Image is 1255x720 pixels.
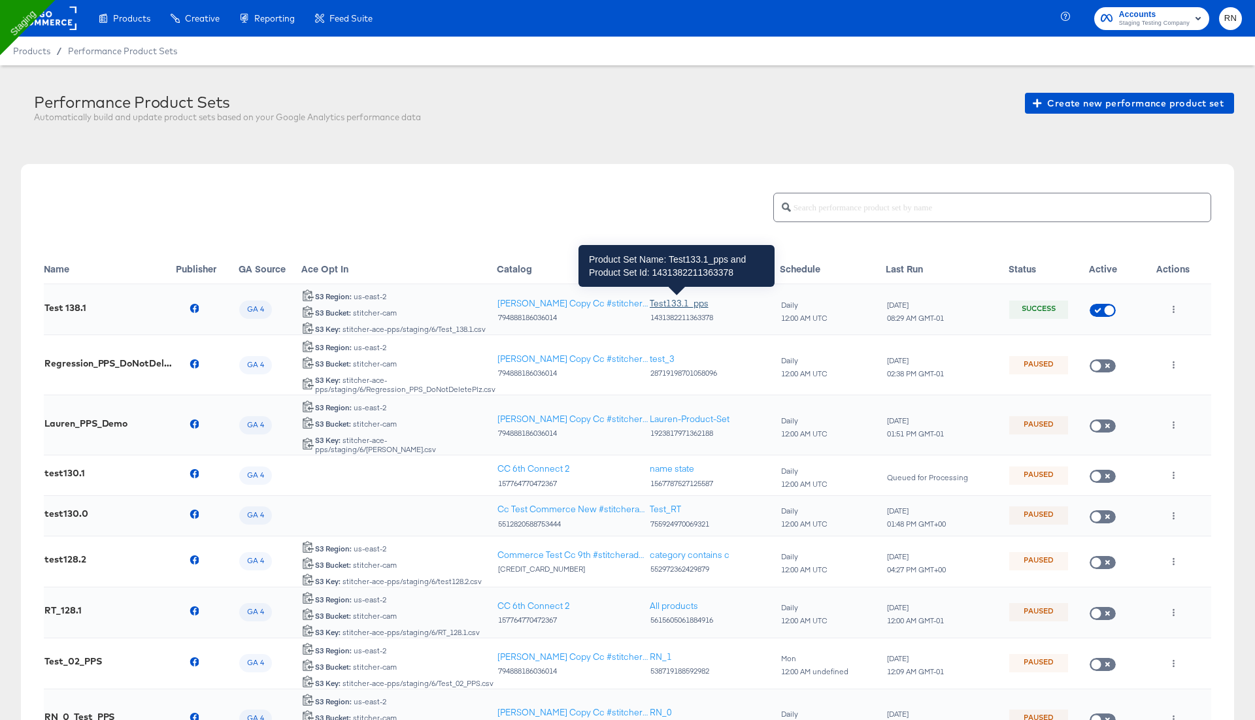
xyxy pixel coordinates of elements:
div: Daily [780,301,828,310]
a: Cc Test Commerce New #stitcherads #product-catalog #keep [497,503,648,515]
a: All products [650,600,714,612]
div: stitcher-cam [314,561,397,570]
span: GA 4 [239,470,272,481]
div: 12:00 AM UTC [780,519,828,529]
strong: S3 Key: [315,324,341,334]
strong: S3 Region: [315,696,352,706]
div: All products [650,600,698,612]
button: Create new performance product set [1025,93,1234,114]
div: Paused [1009,466,1068,485]
div: 01:51 PM GMT-01 [886,429,945,438]
div: Performance Product Sets [34,93,421,111]
div: us-east-2 [314,595,387,604]
div: stitcher-cam [314,419,397,429]
div: stitcher-cam [314,612,397,621]
div: 12:00 AM GMT-01 [886,616,945,625]
div: 12:00 AM UTC [780,565,828,574]
div: [PERSON_NAME] Copy Cc #stitcherads #product-catalog #keep [497,413,648,425]
div: category contains c [650,549,729,561]
div: test128.2 [44,554,86,565]
div: stitcher-ace-pps/staging/6/[PERSON_NAME].csv [314,436,496,454]
div: Test_RT [650,503,681,515]
div: us-east-2 [314,292,387,301]
strong: S3 Bucket: [315,419,351,429]
span: Staging Testing Company [1119,18,1190,29]
div: 794888186036014 [497,666,648,676]
div: us-east-2 [314,343,387,352]
div: us-east-2 [314,544,387,553]
strong: S3 Region: [315,291,352,301]
span: Feed Suite [329,13,373,24]
div: Mon [780,654,849,663]
div: Daily [780,552,828,561]
div: Last Run [886,262,1009,275]
span: Create new performance product set [1035,95,1224,112]
a: Lauren-Product-Set [650,413,729,425]
div: Regression_PPS_DoNotDeletePlz [44,358,175,368]
div: Automatically build and update product sets based on your Google Analytics performance data [34,111,421,123]
div: 1431382211363378 [650,313,714,322]
span: RN [1224,11,1237,26]
div: RT_128.1 [44,605,82,615]
strong: S3 Region: [315,544,352,553]
div: Paused [1009,654,1068,672]
strong: S3 Key: [315,375,341,385]
strong: S3 Key: [315,678,341,688]
span: GA 4 [239,607,272,617]
strong: S3 Region: [315,646,352,655]
div: Paused [1009,356,1068,374]
div: Ace Opt In [301,262,497,275]
div: 08:29 AM GMT-01 [886,314,945,323]
div: Status [1009,262,1089,275]
a: CC 6th Connect 2 [497,600,570,612]
div: Success [1009,301,1068,319]
div: 04:27 PM GMT+00 [886,565,946,574]
div: Publisher [176,262,239,275]
div: name state [650,463,694,475]
a: CC 6th Connect 2 [497,463,570,475]
div: 01:48 PM GMT+00 [886,519,946,529]
div: Name [44,262,176,275]
span: GA 4 [239,658,272,668]
div: 538719188592982 [650,666,710,676]
strong: S3 Region: [315,402,352,412]
span: Accounts [1119,8,1190,22]
div: 12:00 AM UTC [780,429,828,438]
div: Test_02_PPS [44,656,102,666]
div: [DATE] [886,506,946,515]
div: [DATE] [886,654,945,663]
a: [PERSON_NAME] Copy Cc #stitcherads #product-catalog #keep [497,706,648,719]
div: Queued for Processing [886,473,969,482]
div: 552972362429879 [650,565,729,574]
div: [CREDIT_CARD_NUMBER] [497,565,648,574]
a: name state [650,463,714,475]
div: Daily [780,466,828,476]
div: stitcher-ace-pps/staging/6/test128.2.csv [314,577,482,586]
div: Test133.1_pps [650,297,709,310]
div: Paused [1009,506,1068,525]
button: AccountsStaging Testing Company [1094,7,1209,30]
div: 12:00 AM UTC [780,616,828,625]
div: RN_0 [650,706,672,719]
a: [PERSON_NAME] Copy Cc #stitcherads #product-catalog #keep [497,353,648,365]
div: Catalog [497,262,648,275]
span: / [50,46,68,56]
div: test130.0 [44,508,88,519]
div: us-east-2 [314,403,387,412]
div: Paused [1009,552,1068,570]
div: Lauren_PPS_Demo [44,418,127,429]
div: Commerce Test Cc 9th #stitcherads #product-catalog #keep [497,549,648,561]
div: Daily [780,710,828,719]
strong: S3 Bucket: [315,560,351,570]
strong: S3 Bucket: [315,611,351,621]
div: 755924970069321 [650,519,710,529]
a: [PERSON_NAME] Copy Cc #stitcherads #product-catalog #keep [497,297,648,310]
div: stitcher-ace-pps/staging/6/Test_138.1.csv [314,325,486,334]
div: [DATE] [886,356,945,365]
div: 12:00 AM UTC [780,369,828,378]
